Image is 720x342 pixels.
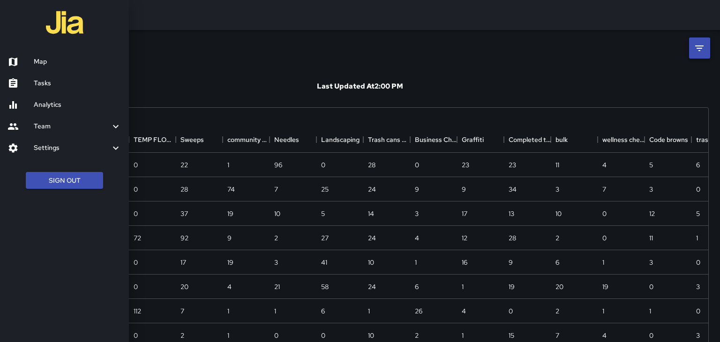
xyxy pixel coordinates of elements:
[46,4,83,41] img: jia-logo
[34,143,110,153] h6: Settings
[34,121,110,132] h6: Team
[34,57,121,67] h6: Map
[26,172,103,189] button: Sign Out
[34,100,121,110] h6: Analytics
[34,78,121,89] h6: Tasks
